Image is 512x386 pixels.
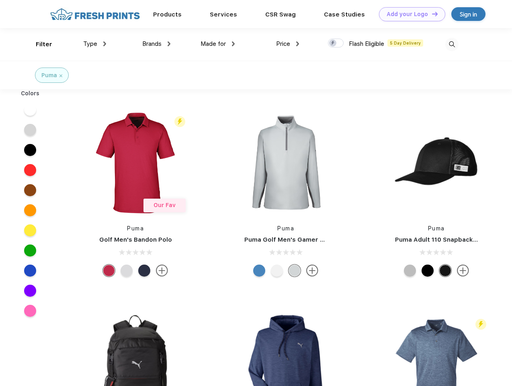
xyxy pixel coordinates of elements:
[154,202,176,208] span: Our Fav
[156,265,168,277] img: more.svg
[142,40,162,47] span: Brands
[451,7,485,21] a: Sign in
[460,10,477,19] div: Sign in
[457,265,469,277] img: more.svg
[253,265,265,277] div: Bright Cobalt
[59,74,62,77] img: filter_cancel.svg
[404,265,416,277] div: Quarry with Brt Whit
[422,265,434,277] div: Pma Blk Pma Blk
[15,89,46,98] div: Colors
[475,319,486,330] img: flash_active_toggle.svg
[271,265,283,277] div: Bright White
[232,41,235,46] img: dropdown.png
[36,40,52,49] div: Filter
[439,265,451,277] div: Pma Blk with Pma Blk
[289,265,301,277] div: High Rise
[153,11,182,18] a: Products
[265,11,296,18] a: CSR Swag
[232,109,339,216] img: func=resize&h=266
[387,39,423,47] span: 5 Day Delivery
[387,11,428,18] div: Add your Logo
[201,40,226,47] span: Made for
[82,109,189,216] img: func=resize&h=266
[168,41,170,46] img: dropdown.png
[349,40,384,47] span: Flash Eligible
[277,225,294,232] a: Puma
[174,116,185,127] img: flash_active_toggle.svg
[41,71,57,80] div: Puma
[445,38,459,51] img: desktop_search.svg
[296,41,299,46] img: dropdown.png
[244,236,371,243] a: Puma Golf Men's Gamer Golf Quarter-Zip
[99,236,172,243] a: Golf Men's Bandon Polo
[138,265,150,277] div: Navy Blazer
[127,225,144,232] a: Puma
[48,7,142,21] img: fo%20logo%202.webp
[103,41,106,46] img: dropdown.png
[306,265,318,277] img: more.svg
[210,11,237,18] a: Services
[121,265,133,277] div: High Rise
[383,109,490,216] img: func=resize&h=266
[428,225,445,232] a: Puma
[432,12,438,16] img: DT
[83,40,97,47] span: Type
[276,40,290,47] span: Price
[103,265,115,277] div: Ski Patrol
